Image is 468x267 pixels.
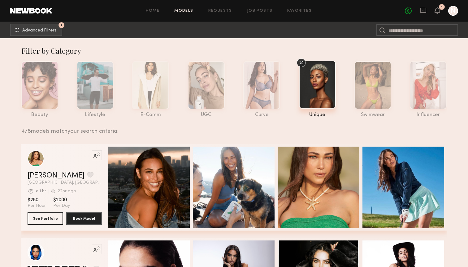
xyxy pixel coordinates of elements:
span: 1 [61,24,62,27]
div: influencer [410,112,447,118]
a: Favorites [287,9,312,13]
span: Per Day [53,203,70,209]
div: < 1 hr [35,189,46,194]
div: UGC [188,112,225,118]
span: Per Hour [28,203,46,209]
a: Home [146,9,160,13]
a: Job Posts [247,9,273,13]
div: 1 [441,6,443,9]
div: beauty [21,112,58,118]
div: unique [299,112,336,118]
div: e-comm [132,112,169,118]
button: Book Model [66,212,102,225]
a: N [448,6,458,16]
div: 22hr ago [58,189,76,194]
div: lifestyle [77,112,114,118]
div: swimwear [354,112,391,118]
span: Advanced Filters [22,28,57,33]
a: Requests [208,9,232,13]
button: See Portfolio [28,212,63,225]
div: 478 models match your search criteria: [21,121,442,134]
button: 1Advanced Filters [10,24,62,36]
span: $2000 [53,197,70,203]
span: $250 [28,197,46,203]
span: [GEOGRAPHIC_DATA], [GEOGRAPHIC_DATA] [28,181,102,185]
a: Models [174,9,193,13]
a: [PERSON_NAME] [28,172,84,179]
div: Filter by Category [21,46,447,56]
div: curve [243,112,280,118]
